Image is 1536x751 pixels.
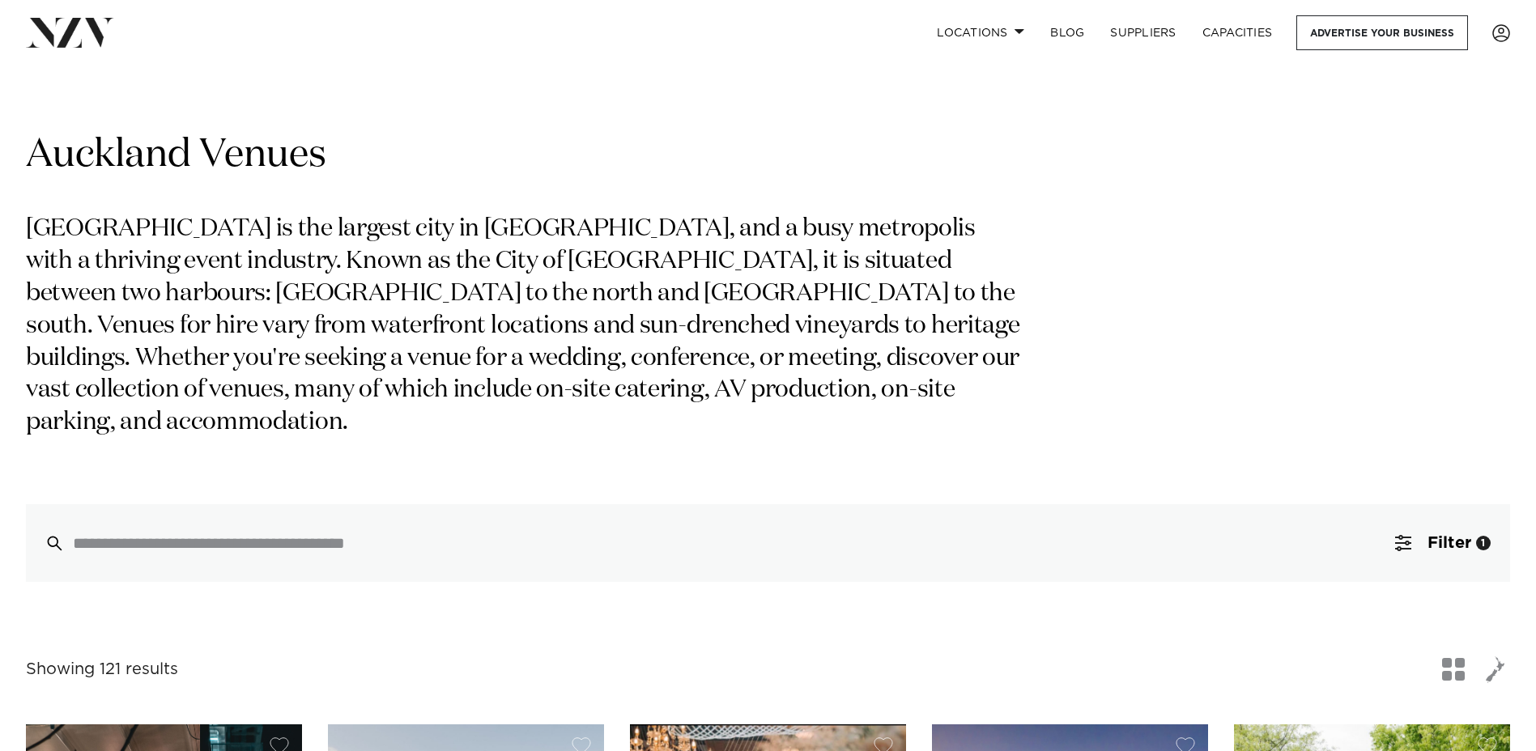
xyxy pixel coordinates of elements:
div: 1 [1476,536,1491,550]
p: [GEOGRAPHIC_DATA] is the largest city in [GEOGRAPHIC_DATA], and a busy metropolis with a thriving... [26,214,1027,439]
a: BLOG [1037,15,1097,50]
a: Advertise your business [1296,15,1468,50]
img: nzv-logo.png [26,18,114,47]
a: SUPPLIERS [1097,15,1189,50]
h1: Auckland Venues [26,130,1510,181]
a: Capacities [1189,15,1286,50]
a: Locations [924,15,1037,50]
span: Filter [1428,535,1471,551]
button: Filter1 [1376,504,1510,582]
div: Showing 121 results [26,657,178,682]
